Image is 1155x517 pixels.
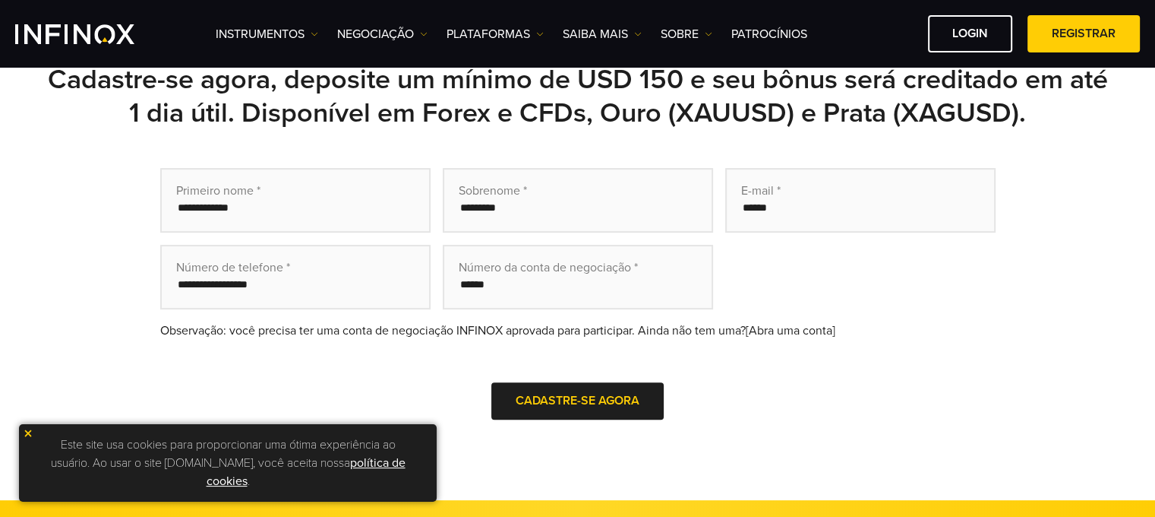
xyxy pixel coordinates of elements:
a: INFINOX Logo [15,24,170,44]
a: NEGOCIAÇÃO [337,25,428,43]
a: [Abra uma conta] [746,323,835,338]
a: Instrumentos [216,25,318,43]
a: PLATAFORMAS [447,25,544,43]
div: Observação: você precisa ter uma conta de negociação INFINOX aprovada para participar. Ainda não ... [160,322,996,340]
a: Saiba mais [563,25,642,43]
button: Cadastre-se agora [491,382,664,420]
p: Este site usa cookies para proporcionar uma ótima experiência ao usuário. Ao usar o site [DOMAIN_... [27,432,429,494]
a: Registrar [1027,15,1140,52]
a: Login [928,15,1012,52]
a: SOBRE [661,25,712,43]
img: yellow close icon [23,428,33,439]
span: Cadastre-se agora [516,393,639,408]
h2: Cadastre-se agora, deposite um mínimo de USD 150 e seu bônus será creditado em até 1 dia útil. Di... [46,63,1109,130]
a: Patrocínios [731,25,807,43]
